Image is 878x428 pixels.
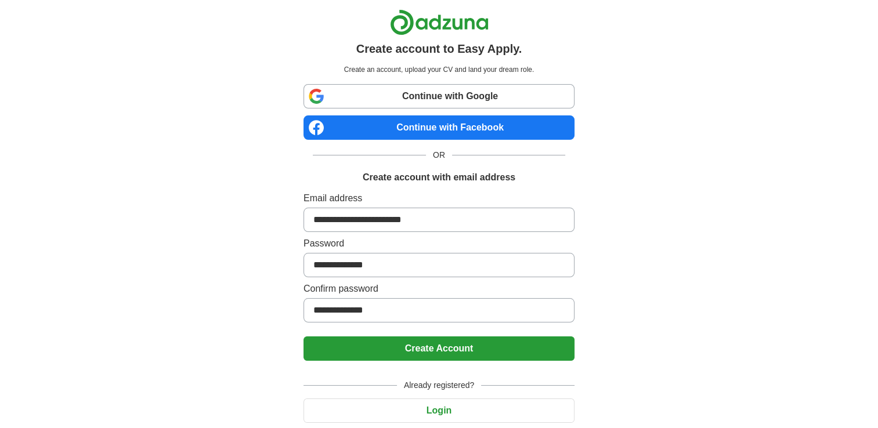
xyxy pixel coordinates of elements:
[363,171,515,184] h1: Create account with email address
[303,282,575,296] label: Confirm password
[303,191,575,205] label: Email address
[303,336,575,361] button: Create Account
[303,115,575,140] a: Continue with Facebook
[303,237,575,251] label: Password
[390,9,489,35] img: Adzuna logo
[397,379,481,391] span: Already registered?
[303,84,575,108] a: Continue with Google
[303,405,575,415] a: Login
[306,64,572,75] p: Create an account, upload your CV and land your dream role.
[303,398,575,423] button: Login
[426,149,452,161] span: OR
[356,40,522,57] h1: Create account to Easy Apply.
